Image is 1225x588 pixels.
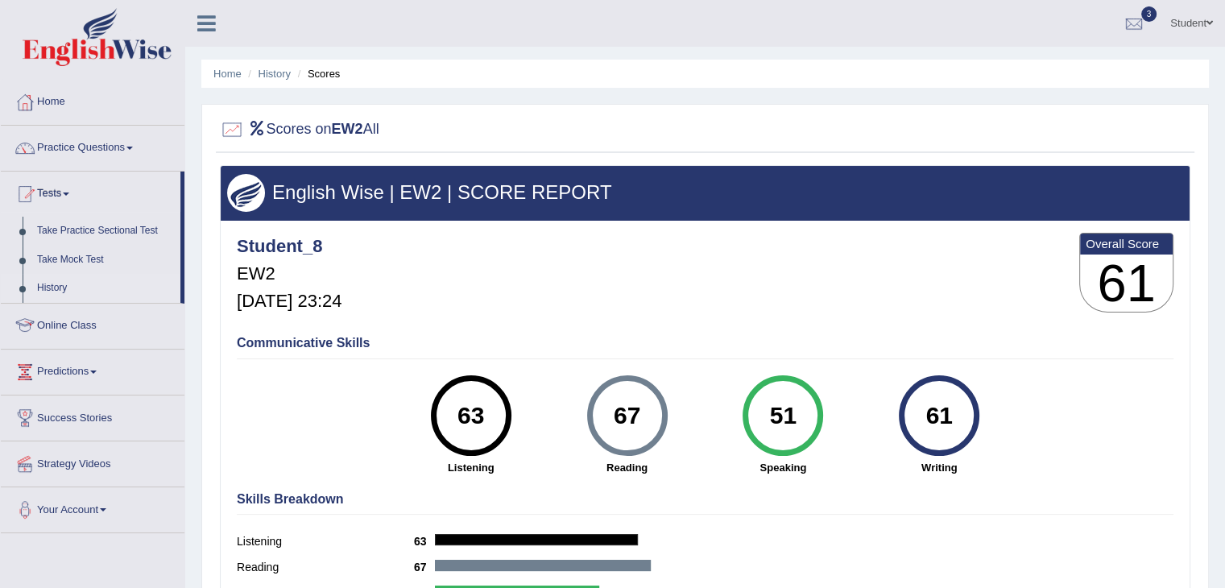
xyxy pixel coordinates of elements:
a: Strategy Videos [1,441,184,482]
b: 67 [414,561,435,574]
div: 51 [754,382,813,449]
h4: Communicative Skills [237,336,1173,350]
span: 3 [1141,6,1157,22]
a: Take Practice Sectional Test [30,217,180,246]
a: Predictions [1,350,184,390]
label: Reading [237,559,414,576]
a: Your Account [1,487,184,528]
a: Practice Questions [1,126,184,166]
a: History [30,274,180,303]
div: 61 [910,382,969,449]
h4: Skills Breakdown [237,492,1173,507]
h5: EW2 [237,264,341,284]
strong: Speaking [713,460,853,475]
div: 63 [441,382,500,449]
a: Take Mock Test [30,246,180,275]
b: EW2 [332,121,363,137]
a: Tests [1,172,180,212]
a: Success Stories [1,395,184,436]
h2: Scores on All [220,118,379,142]
a: Home [213,68,242,80]
div: 67 [598,382,656,449]
li: Scores [294,66,341,81]
b: 63 [414,535,435,548]
strong: Reading [557,460,697,475]
h3: English Wise | EW2 | SCORE REPORT [227,182,1183,203]
h5: [DATE] 23:24 [237,292,341,311]
img: wings.png [227,174,265,212]
strong: Listening [401,460,541,475]
strong: Writing [869,460,1009,475]
label: Listening [237,533,414,550]
h3: 61 [1080,255,1173,313]
b: Overall Score [1086,237,1167,251]
a: Home [1,80,184,120]
a: Online Class [1,304,184,344]
a: History [259,68,291,80]
h4: Student_8 [237,237,341,256]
